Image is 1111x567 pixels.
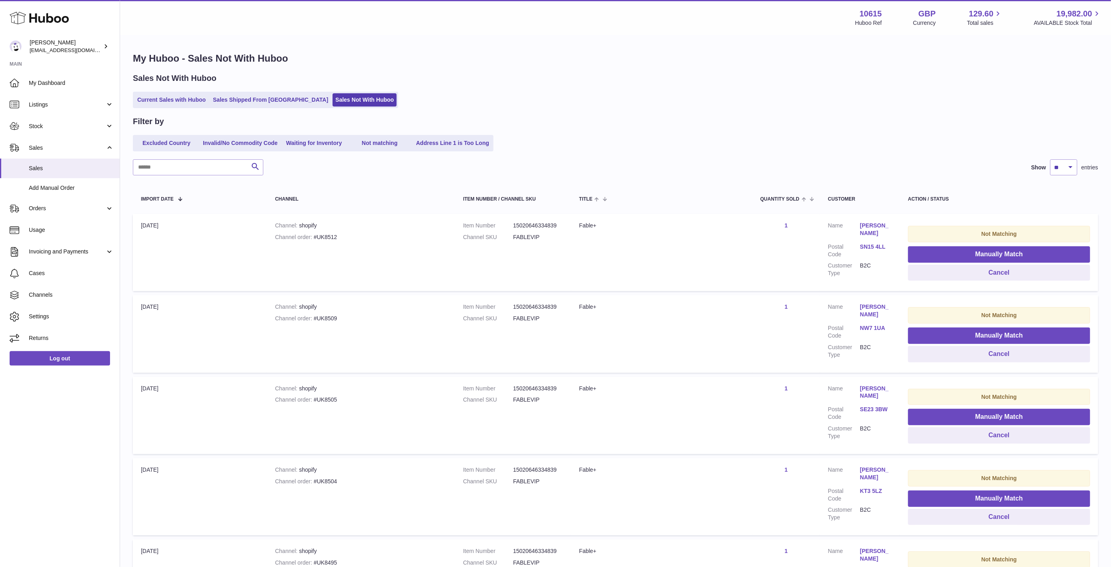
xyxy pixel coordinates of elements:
[133,116,164,127] h2: Filter by
[513,315,563,322] dd: FABLEVIP
[784,466,788,473] a: 1
[463,559,513,567] dt: Channel SKU
[200,137,281,150] a: Invalid/No Commodity Code
[828,425,860,440] dt: Customer Type
[1034,8,1101,27] a: 19,982.00 AVAILABLE Stock Total
[908,346,1090,362] button: Cancel
[413,137,492,150] a: Address Line 1 is Too Long
[981,394,1017,400] strong: Not Matching
[828,243,860,258] dt: Postal Code
[275,197,447,202] div: Channel
[908,265,1090,281] button: Cancel
[908,509,1090,525] button: Cancel
[275,234,314,240] strong: Channel order
[828,197,892,202] div: Customer
[463,315,513,322] dt: Channel SKU
[828,303,860,320] dt: Name
[275,396,314,403] strong: Channel order
[275,385,447,392] div: shopify
[828,324,860,340] dt: Postal Code
[908,427,1090,444] button: Cancel
[513,559,563,567] dd: FABLEVIP
[908,197,1090,202] div: Action / Status
[275,548,299,554] strong: Channel
[133,458,267,535] td: [DATE]
[463,547,513,555] dt: Item Number
[10,40,22,52] img: fulfillment@fable.com
[579,466,744,474] div: Fable+
[855,19,882,27] div: Huboo Ref
[133,377,267,454] td: [DATE]
[30,47,118,53] span: [EMAIL_ADDRESS][DOMAIN_NAME]
[860,466,892,481] a: [PERSON_NAME]
[275,233,447,241] div: #UK8512
[860,406,892,413] a: SE23 3BW
[29,313,114,320] span: Settings
[29,226,114,234] span: Usage
[860,303,892,318] a: [PERSON_NAME]
[981,475,1017,481] strong: Not Matching
[29,205,105,212] span: Orders
[828,344,860,359] dt: Customer Type
[828,262,860,277] dt: Customer Type
[860,385,892,400] a: [PERSON_NAME]
[29,334,114,342] span: Returns
[29,101,105,109] span: Listings
[275,304,299,310] strong: Channel
[860,487,892,495] a: KT3 5LZ
[133,214,267,291] td: [DATE]
[860,8,882,19] strong: 10615
[29,184,114,192] span: Add Manual Order
[860,547,892,563] a: [PERSON_NAME]
[29,248,105,255] span: Invoicing and Payments
[275,396,447,404] div: #UK8505
[579,385,744,392] div: Fable+
[981,312,1017,318] strong: Not Matching
[579,547,744,555] div: Fable+
[463,303,513,311] dt: Item Number
[275,478,447,485] div: #UK8504
[784,222,788,229] a: 1
[1034,19,1101,27] span: AVAILABLE Stock Total
[275,466,447,474] div: shopify
[967,8,1003,27] a: 129.60 Total sales
[967,19,1003,27] span: Total sales
[828,406,860,421] dt: Postal Code
[513,478,563,485] dd: FABLEVIP
[463,222,513,229] dt: Item Number
[981,231,1017,237] strong: Not Matching
[784,385,788,392] a: 1
[463,385,513,392] dt: Item Number
[133,295,267,372] td: [DATE]
[348,137,412,150] a: Not matching
[828,487,860,503] dt: Postal Code
[133,52,1098,65] h1: My Huboo - Sales Not With Huboo
[918,8,936,19] strong: GBP
[333,93,397,107] a: Sales Not With Huboo
[275,315,314,322] strong: Channel order
[1081,164,1098,171] span: entries
[275,466,299,473] strong: Channel
[784,548,788,554] a: 1
[282,137,346,150] a: Waiting for Inventory
[141,197,174,202] span: Import date
[463,478,513,485] dt: Channel SKU
[860,344,892,359] dd: B2C
[579,222,744,229] div: Fable+
[29,291,114,299] span: Channels
[29,165,114,172] span: Sales
[860,262,892,277] dd: B2C
[913,19,936,27] div: Currency
[579,303,744,311] div: Fable+
[275,385,299,392] strong: Channel
[860,425,892,440] dd: B2C
[275,559,314,566] strong: Channel order
[275,303,447,311] div: shopify
[134,137,199,150] a: Excluded Country
[908,246,1090,263] button: Manually Match
[981,556,1017,563] strong: Not Matching
[513,385,563,392] dd: 15020646334839
[908,328,1090,344] button: Manually Match
[513,547,563,555] dd: 15020646334839
[760,197,800,202] span: Quantity Sold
